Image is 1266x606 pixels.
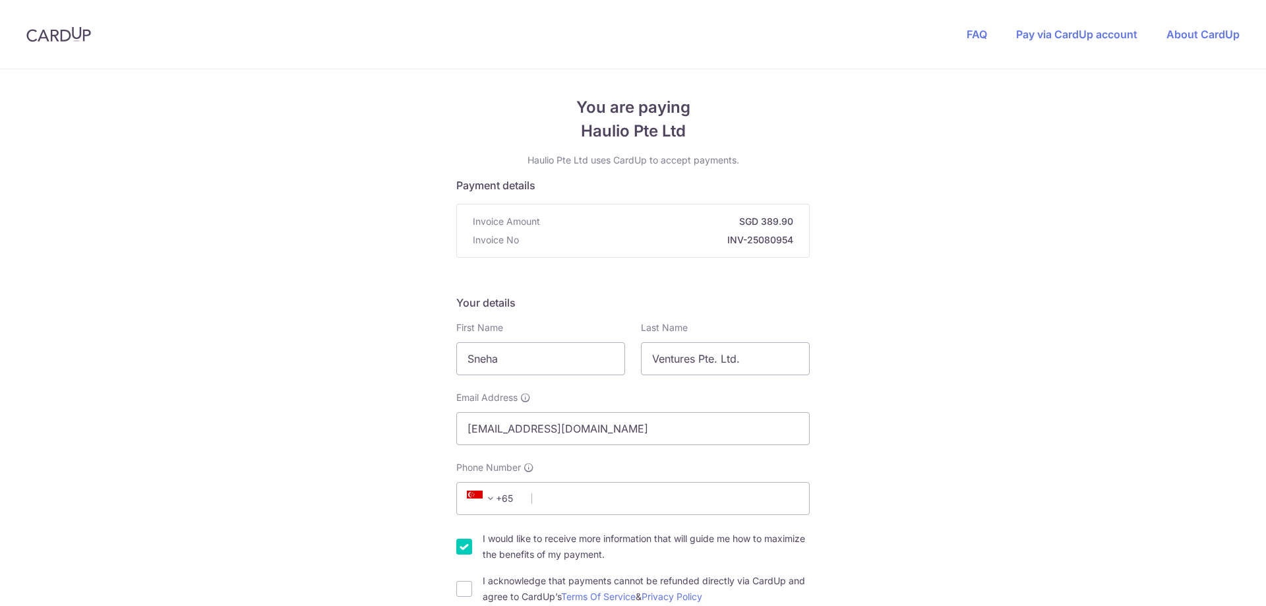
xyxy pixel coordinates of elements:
label: I would like to receive more information that will guide me how to maximize the benefits of my pa... [483,531,810,562]
label: First Name [456,321,503,334]
p: Haulio Pte Ltd uses CardUp to accept payments. [456,154,810,167]
input: Email address [456,412,810,445]
img: CardUp [26,26,91,42]
span: Invoice No [473,233,519,247]
span: You are paying [456,96,810,119]
a: Terms Of Service [561,591,636,602]
a: About CardUp [1166,28,1240,41]
h5: Payment details [456,177,810,193]
a: Pay via CardUp account [1016,28,1137,41]
h5: Your details [456,295,810,311]
input: First name [456,342,625,375]
span: +65 [467,491,498,506]
span: Invoice Amount [473,215,540,228]
input: Last name [641,342,810,375]
label: Last Name [641,321,688,334]
strong: INV-25080954 [524,233,793,247]
span: Haulio Pte Ltd [456,119,810,143]
a: Privacy Policy [642,591,702,602]
a: FAQ [967,28,987,41]
strong: SGD 389.90 [545,215,793,228]
span: +65 [463,491,522,506]
label: I acknowledge that payments cannot be refunded directly via CardUp and agree to CardUp’s & [483,573,810,605]
span: Email Address [456,391,518,404]
span: Phone Number [456,461,521,474]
